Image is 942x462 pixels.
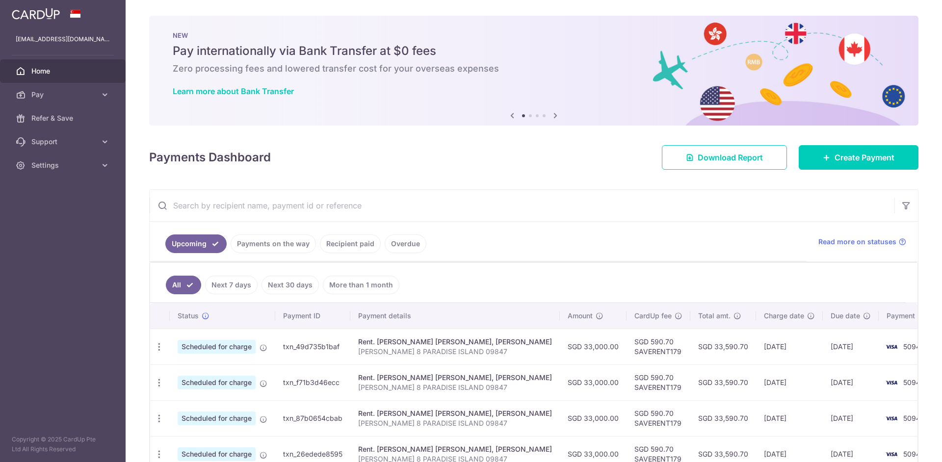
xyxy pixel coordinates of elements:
span: Amount [568,311,593,321]
td: [DATE] [823,329,879,364]
img: CardUp [12,8,60,20]
img: Bank Card [882,377,901,388]
td: txn_87b0654cbab [275,400,350,436]
div: Rent. [PERSON_NAME] [PERSON_NAME], [PERSON_NAME] [358,373,552,383]
img: Bank Card [882,341,901,353]
p: [EMAIL_ADDRESS][DOMAIN_NAME] [16,34,110,44]
span: Read more on statuses [818,237,896,247]
div: Rent. [PERSON_NAME] [PERSON_NAME], [PERSON_NAME] [358,409,552,418]
span: 5094 [903,414,920,422]
td: SGD 590.70 SAVERENT179 [627,364,690,400]
td: SGD 590.70 SAVERENT179 [627,329,690,364]
a: Upcoming [165,234,227,253]
p: [PERSON_NAME] 8 PARADISE ISLAND 09847 [358,347,552,357]
th: Payment ID [275,303,350,329]
span: Download Report [698,152,763,163]
img: Bank Card [882,448,901,460]
span: Scheduled for charge [178,376,256,389]
span: Scheduled for charge [178,447,256,461]
a: Learn more about Bank Transfer [173,86,294,96]
img: Bank Card [882,412,901,424]
td: SGD 33,590.70 [690,364,756,400]
a: Payments on the way [231,234,316,253]
span: CardUp fee [634,311,672,321]
a: Download Report [662,145,787,170]
a: Next 30 days [262,276,319,294]
input: Search by recipient name, payment id or reference [150,190,894,221]
a: All [166,276,201,294]
a: Overdue [385,234,426,253]
img: Bank transfer banner [149,16,918,126]
p: [PERSON_NAME] 8 PARADISE ISLAND 09847 [358,383,552,392]
h5: Pay internationally via Bank Transfer at $0 fees [173,43,895,59]
td: txn_f71b3d46ecc [275,364,350,400]
span: Pay [31,90,96,100]
span: Create Payment [835,152,894,163]
div: Rent. [PERSON_NAME] [PERSON_NAME], [PERSON_NAME] [358,444,552,454]
a: Next 7 days [205,276,258,294]
a: Read more on statuses [818,237,906,247]
td: [DATE] [756,329,823,364]
td: SGD 33,000.00 [560,329,627,364]
td: SGD 590.70 SAVERENT179 [627,400,690,436]
p: NEW [173,31,895,39]
td: txn_49d735b1baf [275,329,350,364]
td: SGD 33,000.00 [560,400,627,436]
h6: Zero processing fees and lowered transfer cost for your overseas expenses [173,63,895,75]
span: Charge date [764,311,804,321]
span: 5094 [903,378,920,386]
span: Support [31,137,96,147]
td: SGD 33,590.70 [690,329,756,364]
td: [DATE] [823,400,879,436]
span: Status [178,311,199,321]
div: Rent. [PERSON_NAME] [PERSON_NAME], [PERSON_NAME] [358,337,552,347]
a: Create Payment [799,145,918,170]
td: SGD 33,590.70 [690,400,756,436]
a: Recipient paid [320,234,381,253]
span: 5094 [903,450,920,458]
p: [PERSON_NAME] 8 PARADISE ISLAND 09847 [358,418,552,428]
span: Settings [31,160,96,170]
span: Total amt. [698,311,731,321]
span: Home [31,66,96,76]
td: [DATE] [756,364,823,400]
span: Due date [831,311,860,321]
th: Payment details [350,303,560,329]
span: Refer & Save [31,113,96,123]
span: 5094 [903,342,920,351]
h4: Payments Dashboard [149,149,271,166]
td: [DATE] [823,364,879,400]
span: Scheduled for charge [178,411,256,425]
span: Scheduled for charge [178,340,256,354]
a: More than 1 month [323,276,399,294]
td: SGD 33,000.00 [560,364,627,400]
td: [DATE] [756,400,823,436]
